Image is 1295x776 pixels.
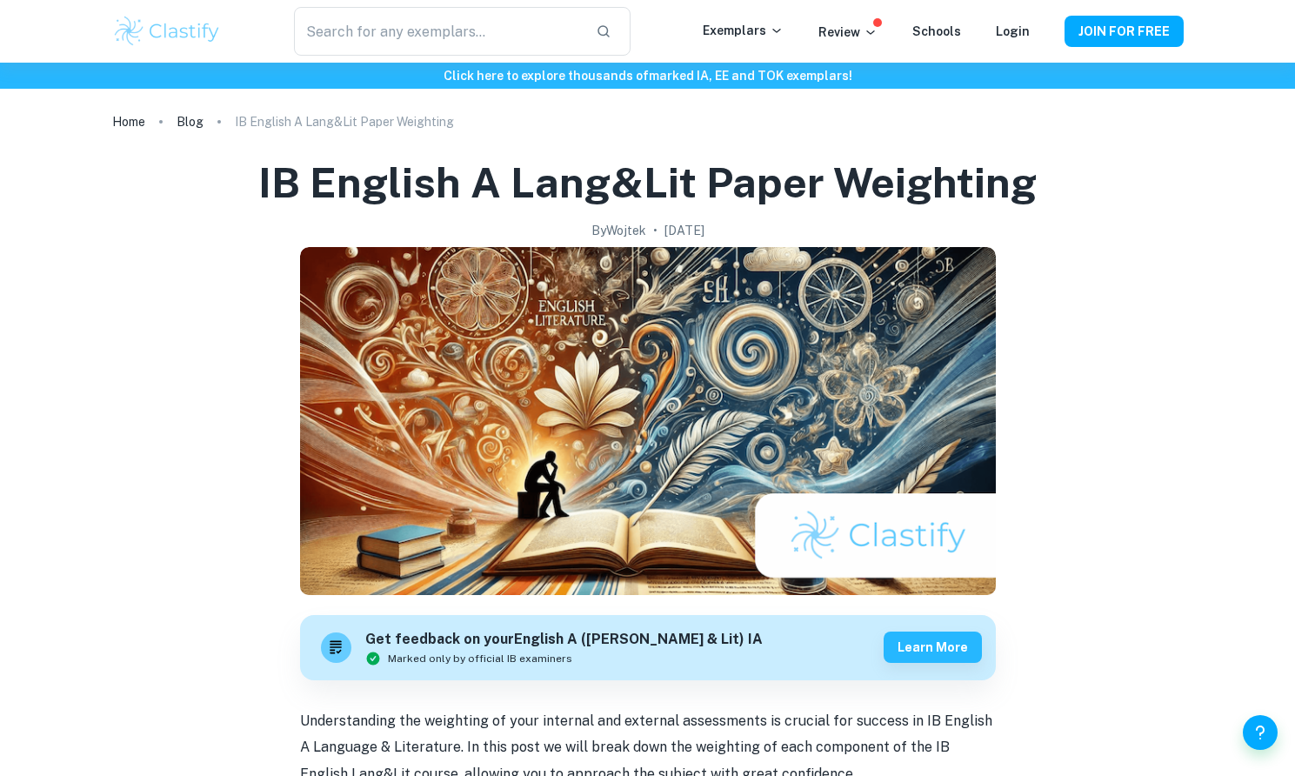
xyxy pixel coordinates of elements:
h2: [DATE] [664,221,704,240]
input: Search for any exemplars... [294,7,581,56]
a: Schools [912,24,961,38]
a: Get feedback on yourEnglish A ([PERSON_NAME] & Lit) IAMarked only by official IB examinersLearn more [300,615,996,680]
button: Learn more [884,632,982,663]
button: JOIN FOR FREE [1065,16,1184,47]
p: Exemplars [703,21,784,40]
h1: IB English A Lang&Lit Paper Weighting [258,155,1037,211]
img: IB English A Lang&Lit Paper Weighting cover image [300,247,996,595]
a: Login [996,24,1030,38]
a: Home [112,110,145,134]
span: Marked only by official IB examiners [388,651,572,666]
h6: Get feedback on your English A ([PERSON_NAME] & Lit) IA [365,629,763,651]
button: Help and Feedback [1243,715,1278,750]
img: Clastify logo [112,14,223,49]
h2: By Wojtek [591,221,646,240]
p: IB English A Lang&Lit Paper Weighting [235,112,454,131]
a: Blog [177,110,204,134]
p: • [653,221,658,240]
h6: Click here to explore thousands of marked IA, EE and TOK exemplars ! [3,66,1292,85]
p: Review [818,23,878,42]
